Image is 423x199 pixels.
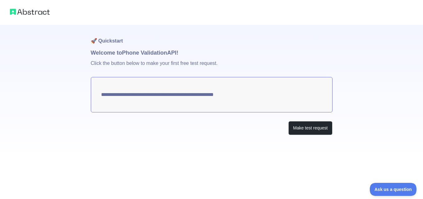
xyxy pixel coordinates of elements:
h1: 🚀 Quickstart [91,25,332,48]
p: Click the button below to make your first free test request. [91,57,332,77]
h1: Welcome to Phone Validation API! [91,48,332,57]
img: Abstract logo [10,7,50,16]
iframe: Toggle Customer Support [370,183,417,196]
button: Make test request [288,121,332,135]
